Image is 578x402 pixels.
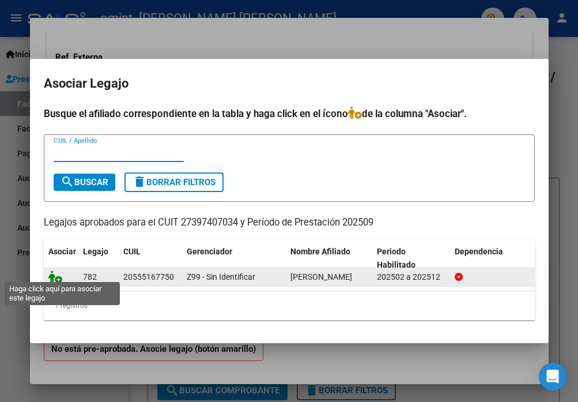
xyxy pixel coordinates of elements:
[377,247,415,269] span: Periodo Habilitado
[133,177,216,187] span: Borrar Filtros
[44,291,535,320] div: 1 registros
[83,272,97,281] span: 782
[455,247,503,256] span: Dependencia
[290,247,350,256] span: Nombre Afiliado
[61,175,74,189] mat-icon: search
[44,106,535,121] h4: Busque el afiliado correspondiente en la tabla y haga click en el ícono de la columna "Asociar".
[290,272,352,281] span: PEREA ROMAN BENJAMIN
[377,270,445,284] div: 202502 a 202512
[124,172,224,192] button: Borrar Filtros
[83,247,108,256] span: Legajo
[44,239,78,277] datatable-header-cell: Asociar
[182,239,286,277] datatable-header-cell: Gerenciador
[61,177,108,187] span: Buscar
[450,239,537,277] datatable-header-cell: Dependencia
[119,239,182,277] datatable-header-cell: CUIL
[78,239,119,277] datatable-header-cell: Legajo
[187,247,232,256] span: Gerenciador
[123,247,141,256] span: CUIL
[123,270,174,284] div: 20555167750
[187,272,255,281] span: Z99 - Sin Identificar
[54,174,115,191] button: Buscar
[133,175,146,189] mat-icon: delete
[539,363,566,390] div: Open Intercom Messenger
[44,216,535,230] p: Legajos aprobados para el CUIT 27397407034 y Período de Prestación 202509
[286,239,372,277] datatable-header-cell: Nombre Afiliado
[48,247,76,256] span: Asociar
[372,239,450,277] datatable-header-cell: Periodo Habilitado
[44,73,535,95] h2: Asociar Legajo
